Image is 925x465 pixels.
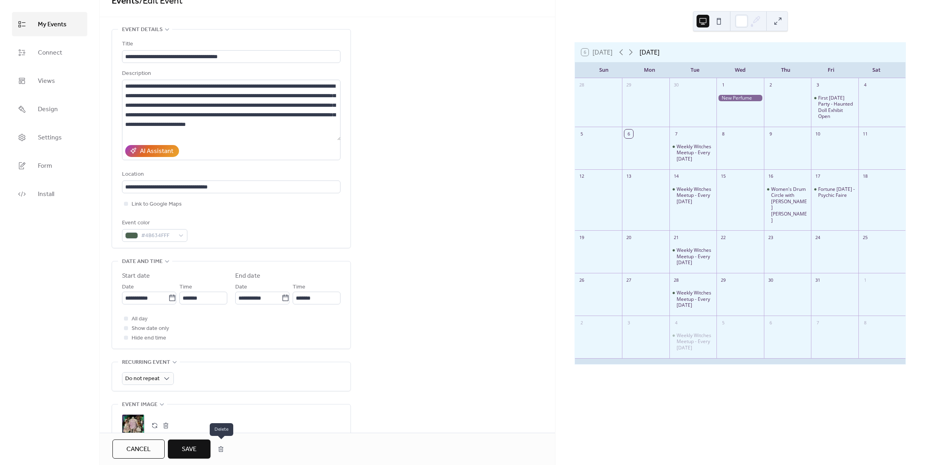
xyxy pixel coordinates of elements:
span: Date [122,283,134,292]
div: 16 [766,172,775,181]
div: 30 [766,276,775,284]
div: 28 [672,276,681,284]
div: 12 [577,172,586,181]
div: Weekly Witches Meetup - Every Tuesday [669,332,716,351]
div: Fri [808,62,854,78]
span: Event details [122,25,163,35]
span: Show date only [132,324,169,334]
div: First Friday Party - Haunted Doll Exhibit Open [811,95,858,120]
span: Time [293,283,305,292]
div: AI Assistant [140,147,173,156]
span: Event image [122,400,157,410]
span: Hide end time [132,334,166,343]
div: 2 [577,318,586,327]
span: Date [235,283,247,292]
span: #4B634FFF [141,231,175,241]
div: Weekly Witches Meetup - Every [DATE] [677,143,713,162]
div: 4 [672,318,681,327]
div: [DATE] [640,47,659,57]
div: 7 [672,129,681,138]
div: Sun [581,62,627,78]
span: Time [179,283,192,292]
div: 27 [624,276,633,284]
span: Save [182,445,197,454]
div: New Perfume Release [716,95,764,102]
div: 13 [624,172,633,181]
a: Connect [12,40,87,65]
div: 24 [813,233,822,242]
div: Title [122,39,339,49]
div: 15 [719,172,728,181]
a: Install [12,182,87,206]
span: Install [38,188,54,200]
span: Settings [38,131,62,144]
div: Sat [854,62,899,78]
div: Weekly Witches Meetup - Every Tuesday [669,290,716,308]
span: Link to Google Maps [132,200,182,209]
div: 28 [577,81,586,90]
div: 29 [624,81,633,90]
div: 1 [719,81,728,90]
button: Cancel [112,439,165,459]
div: Weekly Witches Meetup - Every Tuesday [669,247,716,266]
div: Event color [122,218,186,228]
span: Recurring event [122,358,170,367]
div: Thu [763,62,808,78]
div: Start date [122,271,150,281]
div: 21 [672,233,681,242]
div: Weekly Witches Meetup - Every [DATE] [677,290,713,308]
div: Women's Drum Circle with Ann Marie [764,186,811,224]
div: 7 [813,318,822,327]
div: 8 [861,318,870,327]
span: Form [38,160,52,172]
div: 6 [766,318,775,327]
div: Women's Drum Circle with [PERSON_NAME] [PERSON_NAME] [771,186,808,224]
div: 4 [861,81,870,90]
div: 25 [861,233,870,242]
span: Date and time [122,257,163,267]
div: Location [122,170,339,179]
div: 10 [813,129,822,138]
div: 20 [624,233,633,242]
div: Tue [672,62,718,78]
div: 5 [719,318,728,327]
div: ; [122,414,144,437]
div: Fortune [DATE] - Psychic Faire [818,186,855,198]
button: Save [168,439,211,459]
div: 1 [861,276,870,284]
span: All day [132,314,148,324]
a: Form [12,153,87,178]
div: 17 [813,172,822,181]
span: Design [38,103,58,116]
div: Description [122,69,339,78]
span: Delete [210,423,233,436]
div: Weekly Witches Meetup - Every Tuesday [669,186,716,205]
a: Design [12,97,87,121]
div: 30 [672,81,681,90]
a: Views [12,69,87,93]
div: First [DATE] Party - Haunted Doll Exhibit Open [818,95,855,120]
button: AI Assistant [125,145,179,157]
a: Settings [12,125,87,149]
span: Cancel [126,445,151,454]
div: 5 [577,129,586,138]
div: 18 [861,172,870,181]
div: 29 [719,276,728,284]
div: 19 [577,233,586,242]
div: Wed [718,62,763,78]
div: Weekly Witches Meetup - Every [DATE] [677,247,713,266]
div: 26 [577,276,586,284]
div: Mon [627,62,672,78]
div: 14 [672,172,681,181]
div: 8 [719,129,728,138]
span: Connect [38,47,62,59]
div: 6 [624,129,633,138]
span: My Events [38,18,67,31]
span: Do not repeat [125,373,159,384]
span: Views [38,75,55,87]
div: 3 [813,81,822,90]
div: Fortune Friday - Psychic Faire [811,186,858,198]
div: 11 [861,129,870,138]
div: 2 [766,81,775,90]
